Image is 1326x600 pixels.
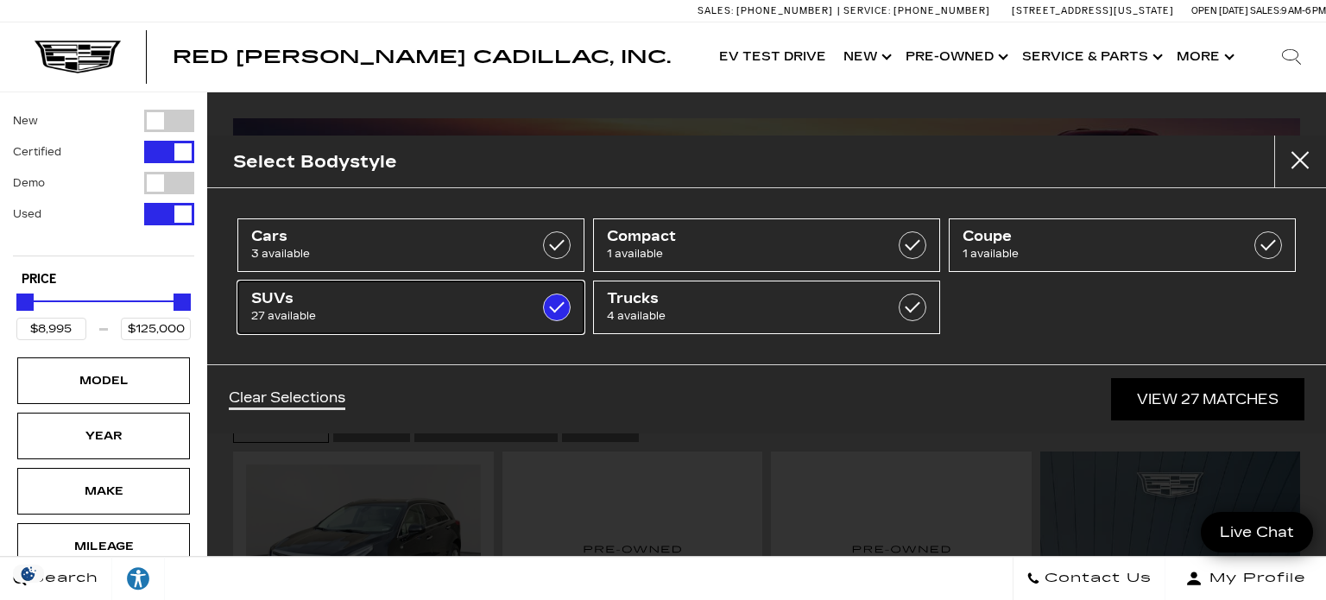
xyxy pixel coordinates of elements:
h2: Select Bodystyle [233,148,397,176]
label: Certified [13,143,61,161]
div: Year [60,426,147,445]
div: Make [60,482,147,501]
span: Open [DATE] [1191,5,1248,16]
div: Filter by Vehicle Type [13,110,194,256]
a: Live Chat [1201,512,1313,553]
div: YearYear [17,413,190,459]
a: Cars3 available [237,218,584,272]
a: Pre-Owned [897,22,1013,92]
div: MileageMileage [17,523,190,570]
label: Demo [13,174,45,192]
span: Sales: [1250,5,1281,16]
section: Click to Open Cookie Consent Modal [9,565,48,583]
div: ModelModel [17,357,190,404]
a: View 27 Matches [1111,378,1304,420]
span: 9 AM-6 PM [1281,5,1326,16]
span: Service: [843,5,891,16]
span: Sales: [698,5,734,16]
span: 1 available [607,245,879,262]
img: Cadillac Dark Logo with Cadillac White Text [35,41,121,73]
span: [PHONE_NUMBER] [893,5,990,16]
button: More [1168,22,1240,92]
a: Contact Us [1013,557,1165,600]
span: Search [27,566,98,591]
a: Sales: [PHONE_NUMBER] [698,6,837,16]
span: SUVs [251,290,523,307]
span: Red [PERSON_NAME] Cadillac, Inc. [173,47,671,67]
span: Contact Us [1040,566,1152,591]
input: Maximum [121,318,191,340]
div: Search [1257,22,1326,92]
a: Coupe1 available [949,218,1296,272]
span: Trucks [607,290,879,307]
span: Live Chat [1211,522,1303,542]
span: [PHONE_NUMBER] [736,5,833,16]
label: Used [13,205,41,223]
a: Service: [PHONE_NUMBER] [837,6,994,16]
button: Open user profile menu [1165,557,1326,600]
a: Trucks4 available [593,281,940,334]
a: EV Test Drive [710,22,835,92]
a: Clear Selections [229,389,345,410]
a: New [835,22,897,92]
input: Minimum [16,318,86,340]
span: Compact [607,228,879,245]
div: Price [16,287,191,340]
img: Opt-Out Icon [9,565,48,583]
div: MakeMake [17,468,190,515]
a: Compact1 available [593,218,940,272]
div: Explore your accessibility options [112,565,164,591]
div: Maximum Price [174,294,191,311]
a: Explore your accessibility options [112,557,165,600]
label: New [13,112,38,129]
a: Service & Parts [1013,22,1168,92]
div: Model [60,371,147,390]
div: Mileage [60,537,147,556]
span: My Profile [1203,566,1306,591]
span: Cars [251,228,523,245]
span: 1 available [963,245,1234,262]
a: SUVs27 available [237,281,584,334]
a: [STREET_ADDRESS][US_STATE] [1012,5,1174,16]
span: 27 available [251,307,523,325]
span: 3 available [251,245,523,262]
div: Minimum Price [16,294,34,311]
button: Close [1274,136,1326,187]
h5: Price [22,272,186,287]
span: 4 available [607,307,879,325]
span: Coupe [963,228,1234,245]
a: Red [PERSON_NAME] Cadillac, Inc. [173,48,671,66]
